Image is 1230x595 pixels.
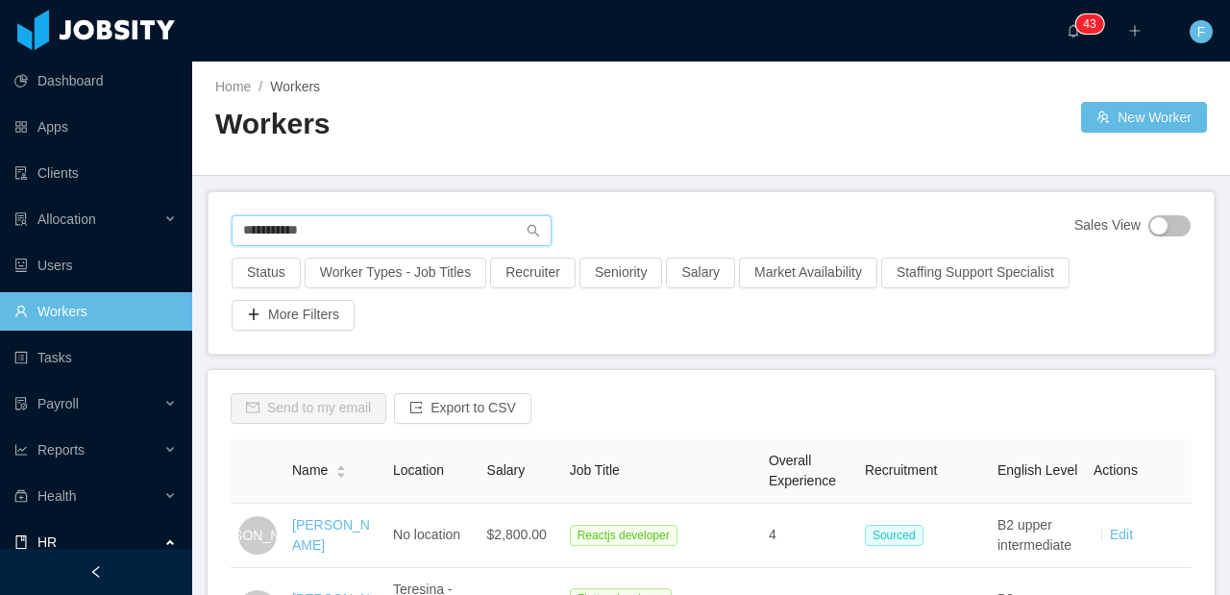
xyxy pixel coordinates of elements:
span: F [1197,20,1206,43]
button: Staffing Support Specialist [881,258,1070,288]
h2: Workers [215,105,711,144]
a: Edit [1110,527,1133,542]
p: 3 [1090,14,1096,34]
button: Worker Types - Job Titles [305,258,486,288]
span: Allocation [37,211,96,227]
span: Payroll [37,396,79,411]
a: icon: userWorkers [14,292,177,331]
a: icon: robotUsers [14,246,177,285]
span: Reports [37,442,85,458]
span: Location [393,462,444,478]
span: Salary [487,462,526,478]
span: Workers [270,79,320,94]
a: icon: pie-chartDashboard [14,62,177,100]
i: icon: caret-down [336,470,347,476]
span: Sales View [1074,215,1141,236]
td: No location [385,504,480,568]
p: 4 [1083,14,1090,34]
a: Home [215,79,251,94]
i: icon: line-chart [14,443,28,457]
i: icon: book [14,535,28,549]
button: icon: plusMore Filters [232,300,355,331]
td: 4 [761,504,857,568]
span: Overall Experience [769,453,836,488]
a: [PERSON_NAME] [292,517,370,553]
i: icon: plus [1128,24,1142,37]
button: Market Availability [739,258,877,288]
td: B2 upper intermediate [990,504,1086,568]
i: icon: search [527,224,540,237]
span: Name [292,460,328,481]
span: Sourced [865,525,923,546]
span: Reactjs developer [570,525,677,546]
sup: 43 [1075,14,1103,34]
span: / [258,79,262,94]
span: HR [37,534,57,550]
span: Job Title [570,462,620,478]
i: icon: caret-up [336,463,347,469]
button: Recruiter [490,258,576,288]
button: Salary [666,258,735,288]
span: [PERSON_NAME] [202,516,312,555]
span: Actions [1094,462,1138,478]
span: English Level [997,462,1077,478]
i: icon: bell [1067,24,1080,37]
button: Status [232,258,301,288]
a: icon: profileTasks [14,338,177,377]
a: icon: auditClients [14,154,177,192]
span: Health [37,488,76,504]
button: icon: usergroup-addNew Worker [1081,102,1207,133]
a: icon: appstoreApps [14,108,177,146]
i: icon: medicine-box [14,489,28,503]
i: icon: file-protect [14,397,28,410]
span: $2,800.00 [487,527,547,542]
i: icon: solution [14,212,28,226]
button: Seniority [579,258,662,288]
div: Sort [335,462,347,476]
span: Recruitment [865,462,937,478]
button: icon: exportExport to CSV [394,393,531,424]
